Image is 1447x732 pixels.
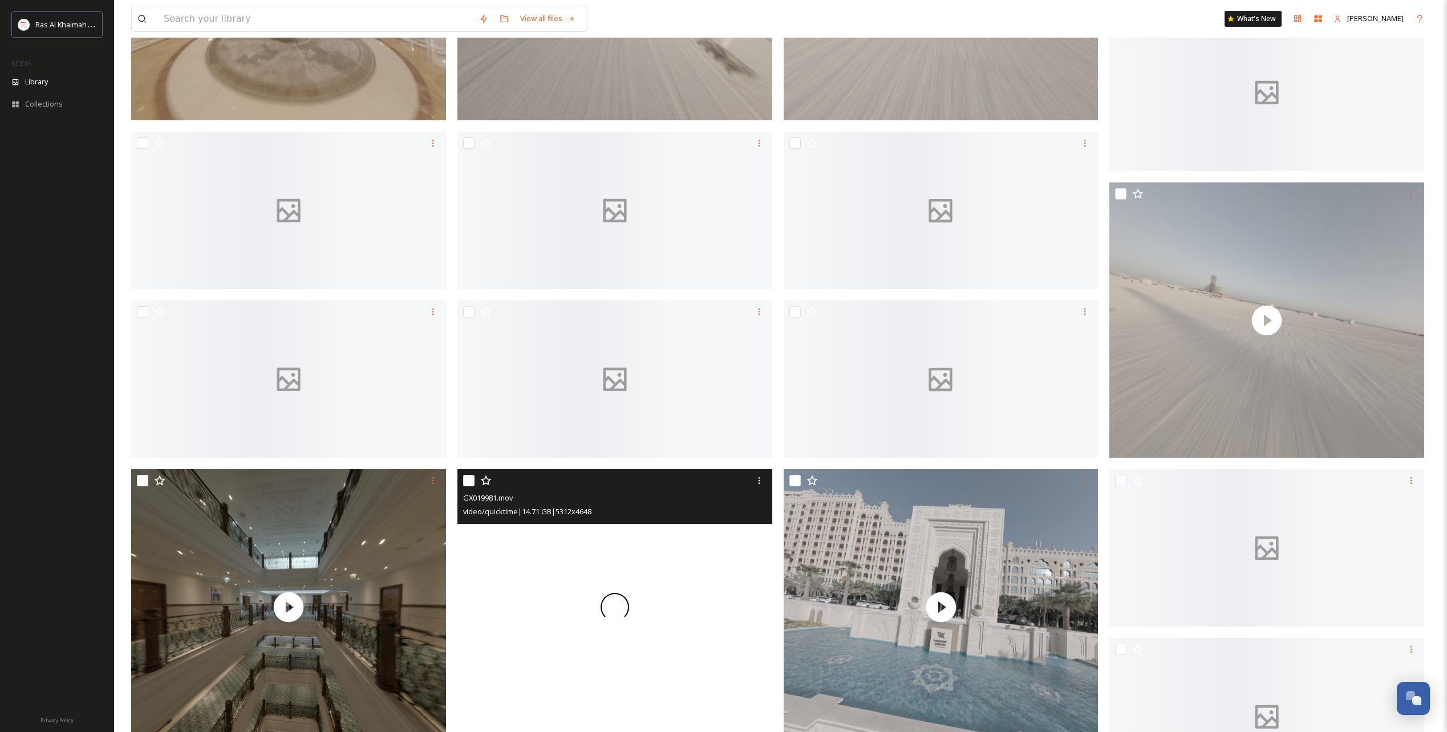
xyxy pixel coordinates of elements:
[35,19,197,30] span: Ras Al Khaimah Tourism Development Authority
[1225,11,1282,27] a: What's New
[40,717,74,724] span: Privacy Policy
[514,7,581,30] a: View all files
[25,76,48,87] span: Library
[1328,7,1409,30] a: [PERSON_NAME]
[463,493,513,503] span: GX019981.mov
[1347,13,1404,23] span: [PERSON_NAME]
[18,19,30,30] img: Logo_RAKTDA_RGB-01.png
[1109,182,1424,458] img: thumbnail
[1397,682,1430,715] button: Open Chat
[11,59,31,67] span: MEDIA
[25,99,63,109] span: Collections
[40,713,74,726] a: Privacy Policy
[158,6,473,31] input: Search your library
[463,506,591,517] span: video/quicktime | 14.71 GB | 5312 x 4648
